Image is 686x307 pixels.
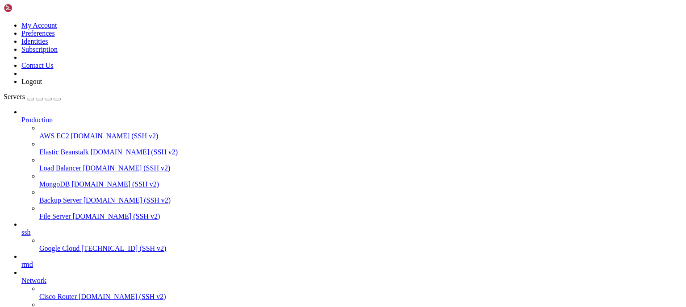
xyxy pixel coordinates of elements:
span: ssh [21,228,30,236]
a: Logout [21,78,42,85]
span: [DOMAIN_NAME] (SSH v2) [71,180,159,188]
li: MongoDB [DOMAIN_NAME] (SSH v2) [39,172,682,188]
span: AWS EC2 [39,132,69,140]
a: Contact Us [21,62,54,69]
span: Servers [4,93,25,100]
a: Network [21,277,682,285]
a: Backup Server [DOMAIN_NAME] (SSH v2) [39,196,682,204]
li: Production [21,108,682,220]
li: ssh [21,220,682,253]
a: rmd [21,261,682,269]
span: Production [21,116,53,124]
span: Network [21,277,46,284]
span: [DOMAIN_NAME] (SSH v2) [83,164,171,172]
li: Backup Server [DOMAIN_NAME] (SSH v2) [39,188,682,204]
li: Cisco Router [DOMAIN_NAME] (SSH v2) [39,285,682,301]
li: Elastic Beanstalk [DOMAIN_NAME] (SSH v2) [39,140,682,156]
a: ssh [21,228,682,236]
span: [DOMAIN_NAME] (SSH v2) [91,148,178,156]
a: Production [21,116,682,124]
span: Backup Server [39,196,82,204]
a: Subscription [21,46,58,53]
span: Load Balancer [39,164,81,172]
img: Shellngn [4,4,55,12]
a: Preferences [21,29,55,37]
li: AWS EC2 [DOMAIN_NAME] (SSH v2) [39,124,682,140]
span: Cisco Router [39,293,77,300]
span: MongoDB [39,180,70,188]
a: My Account [21,21,57,29]
a: AWS EC2 [DOMAIN_NAME] (SSH v2) [39,132,682,140]
li: Google Cloud [TECHNICAL_ID] (SSH v2) [39,236,682,253]
span: [DOMAIN_NAME] (SSH v2) [84,196,171,204]
span: [DOMAIN_NAME] (SSH v2) [71,132,159,140]
a: MongoDB [DOMAIN_NAME] (SSH v2) [39,180,682,188]
a: Load Balancer [DOMAIN_NAME] (SSH v2) [39,164,682,172]
a: Elastic Beanstalk [DOMAIN_NAME] (SSH v2) [39,148,682,156]
li: File Server [DOMAIN_NAME] (SSH v2) [39,204,682,220]
a: Google Cloud [TECHNICAL_ID] (SSH v2) [39,245,682,253]
span: [TECHNICAL_ID] (SSH v2) [81,245,166,252]
span: [DOMAIN_NAME] (SSH v2) [73,212,160,220]
a: Servers [4,93,61,100]
span: rmd [21,261,33,268]
li: Load Balancer [DOMAIN_NAME] (SSH v2) [39,156,682,172]
a: File Server [DOMAIN_NAME] (SSH v2) [39,212,682,220]
span: File Server [39,212,71,220]
span: [DOMAIN_NAME] (SSH v2) [79,293,166,300]
span: Elastic Beanstalk [39,148,89,156]
a: Cisco Router [DOMAIN_NAME] (SSH v2) [39,293,682,301]
a: Identities [21,37,48,45]
li: rmd [21,253,682,269]
span: Google Cloud [39,245,79,252]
